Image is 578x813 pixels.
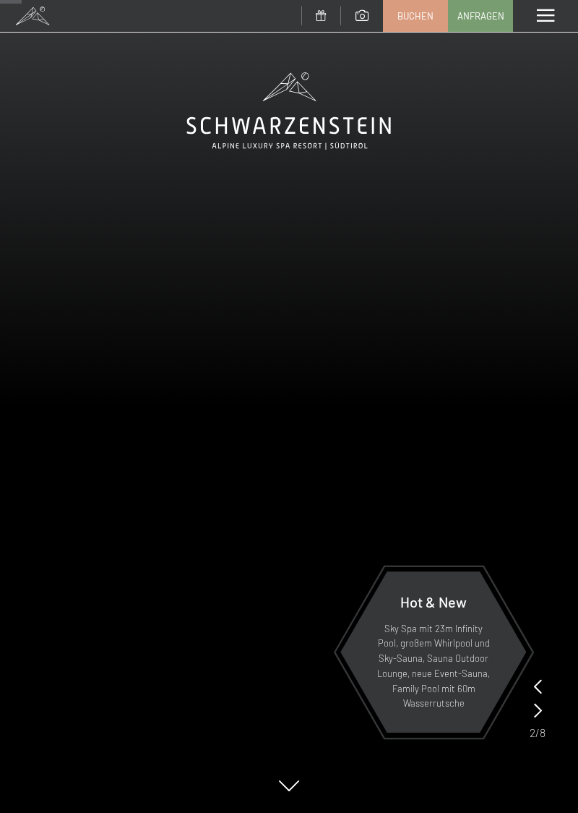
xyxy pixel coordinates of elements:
[457,9,504,22] span: Anfragen
[384,1,447,31] a: Buchen
[540,725,545,741] span: 8
[376,621,491,712] p: Sky Spa mit 23m Infinity Pool, großem Whirlpool und Sky-Sauna, Sauna Outdoor Lounge, neue Event-S...
[400,593,467,610] span: Hot & New
[397,9,433,22] span: Buchen
[535,725,540,741] span: /
[340,571,527,733] a: Hot & New Sky Spa mit 23m Infinity Pool, großem Whirlpool und Sky-Sauna, Sauna Outdoor Lounge, ne...
[449,1,512,31] a: Anfragen
[530,725,535,741] span: 2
